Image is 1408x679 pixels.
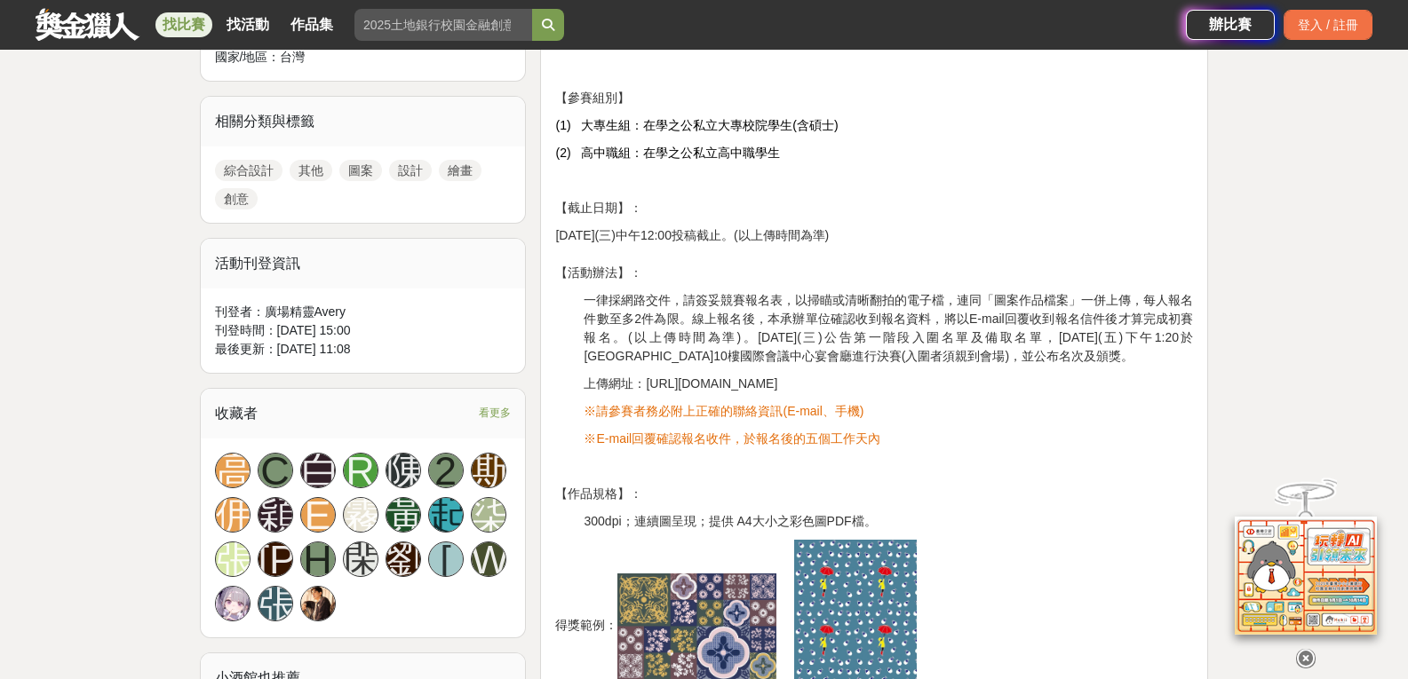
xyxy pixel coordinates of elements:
div: 相關分類與標籤 [201,97,526,146]
img: Avatar [301,587,335,620]
img: Avatar [216,587,250,620]
a: 霧 [343,497,378,533]
a: 創意 [215,188,258,209]
div: 活動刊登資訊 [201,239,526,288]
input: 2025土地銀行校園金融創意挑戰賽：從你出發 開啟智慧金融新頁 [354,9,532,41]
span: 得獎範例： [555,618,916,632]
a: 作品集 [283,12,340,37]
span: (1) 大專生組：在學之公私立大專校院學生(含碩士) [555,118,838,132]
span: 國家/地區： [215,50,281,64]
a: 找活動 [219,12,276,37]
span: 上傳網址：[URL][DOMAIN_NAME] [584,376,777,391]
a: 陳 [386,453,421,488]
a: 斯 [471,453,506,488]
div: 刊登者： 廣場精靈Avery [215,303,512,321]
span: ※E-mail回覆確認報名收件，於報名後的五個工作天內 [584,431,880,446]
a: E [300,497,336,533]
span: [DATE](三)中午12:00投稿截止。(以上傳時間為準) [555,228,829,242]
a: 起 [428,497,464,533]
a: 黃 [386,497,421,533]
span: 【截止日期】： [555,201,642,215]
a: 設計 [389,160,432,181]
a: Avatar [215,586,251,621]
a: H [300,541,336,577]
a: 其他 [290,160,332,181]
a: 圖案 [339,160,382,181]
span: 300dpi；連續圖呈現；提供 A4大小之彩色圖PDF檔。 [584,514,876,528]
span: 收藏者 [215,406,258,421]
a: 辦比賽 [1186,10,1275,40]
a: 綜合設計 [215,160,282,181]
div: 刊登時間： [DATE] 15:00 [215,321,512,340]
a: C [258,453,293,488]
span: 【參賽組別】 [555,91,630,105]
a: 繪畫 [439,160,481,181]
a: 2 [428,453,464,488]
div: 最後更新： [DATE] 11:08 [215,340,512,359]
span: 一律採網路交件，請簽妥競賽報名表，以掃瞄或清晰翻拍的電子檔，連同「圖案作品檔案」一併上傳，每人報名件數至多2件為限。線上報名後，本承辦單位確認收到報名資料，將以E-mail回覆收到報名信件後才算... [584,293,1193,363]
a: [ [428,541,464,577]
a: 高 [215,453,251,488]
div: 登入 / 註冊 [1284,10,1372,40]
a: R [343,453,378,488]
span: ※請參賽者務必附上正確的聯絡資訊(E-mail、手機) [584,404,863,418]
span: 台灣 [280,50,305,64]
a: Avatar [300,586,336,621]
a: 穎 [258,497,293,533]
a: 柒 [471,497,506,533]
a: 找比賽 [155,12,212,37]
span: 【活動辦法】： [555,265,642,280]
span: (2) 高中職組：在學之公私立高中職學生 [555,146,780,160]
img: d2146d9a-e6f6-4337-9592-8cefde37ba6b.png [1235,517,1377,635]
a: 佣 [215,497,251,533]
a: 白 [300,453,336,488]
a: 劉 [386,541,421,577]
a: [PERSON_NAME] [258,541,293,577]
a: W [471,541,506,577]
a: 張 [215,541,251,577]
span: 【作品規格】： [555,486,642,501]
span: 看更多 [479,403,511,422]
a: 閑 [343,541,378,577]
a: 張 [258,586,293,621]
